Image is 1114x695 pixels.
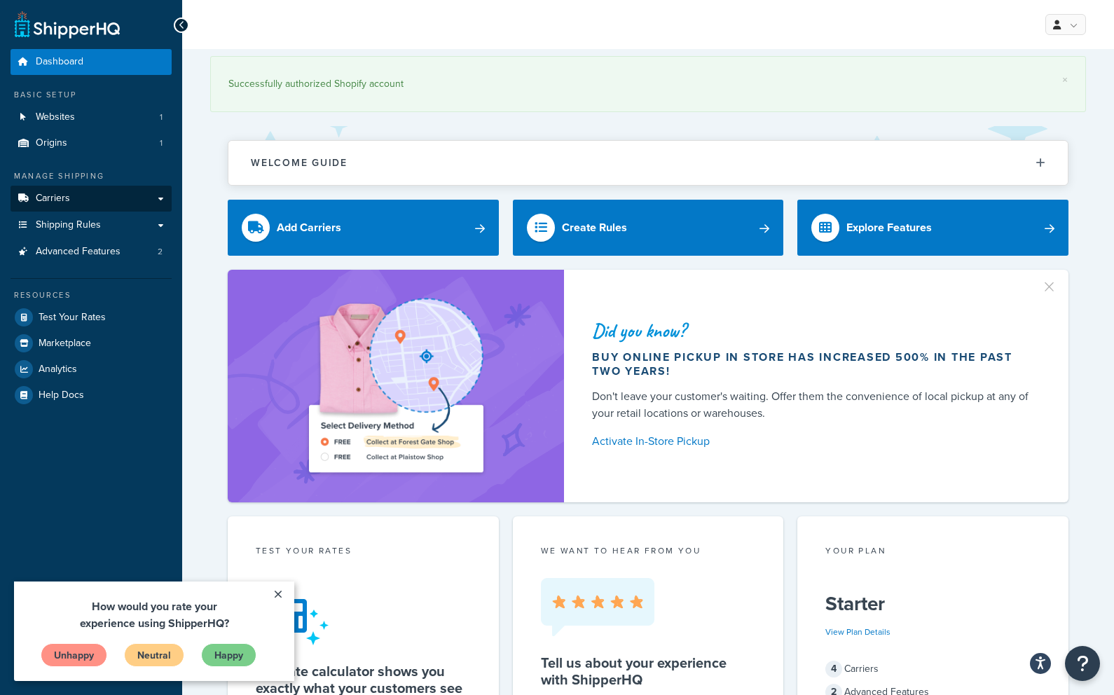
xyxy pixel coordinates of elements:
a: Shipping Rules [11,212,172,238]
h5: Tell us about your experience with ShipperHQ [541,654,756,688]
div: Carriers [825,659,1040,679]
li: Websites [11,104,172,130]
span: Shipping Rules [36,219,101,231]
a: Advanced Features2 [11,239,172,265]
a: Help Docs [11,383,172,408]
a: × [1062,74,1068,85]
div: Create Rules [562,218,627,238]
a: View Plan Details [825,626,890,638]
span: Analytics [39,364,77,376]
h5: Starter [825,593,1040,615]
span: 2 [158,246,163,258]
a: Analytics [11,357,172,382]
span: Carriers [36,193,70,205]
a: Websites1 [11,104,172,130]
div: Test your rates [256,544,471,560]
span: 1 [160,137,163,149]
span: Advanced Features [36,246,121,258]
a: Happy [187,62,242,85]
div: Your Plan [825,544,1040,560]
span: Dashboard [36,56,83,68]
a: Carriers [11,186,172,212]
li: Advanced Features [11,239,172,265]
h2: Welcome Guide [251,158,348,168]
a: Explore Features [797,200,1068,256]
span: Help Docs [39,390,84,401]
a: Unhappy [27,62,93,85]
span: 1 [160,111,163,123]
div: Basic Setup [11,89,172,101]
div: Did you know? [592,321,1035,340]
span: Origins [36,137,67,149]
span: 4 [825,661,842,677]
div: Resources [11,289,172,301]
a: Activate In-Store Pickup [592,432,1035,451]
div: Buy online pickup in store has increased 500% in the past two years! [592,350,1035,378]
div: Don't leave your customer's waiting. Offer them the convenience of local pickup at any of your re... [592,388,1035,422]
div: Explore Features [846,218,932,238]
p: we want to hear from you [541,544,756,557]
a: Origins1 [11,130,172,156]
a: Test Your Rates [11,305,172,330]
div: Manage Shipping [11,170,172,182]
div: Add Carriers [277,218,341,238]
a: Dashboard [11,49,172,75]
button: Open Resource Center [1065,646,1100,681]
span: How would you rate your experience using ShipperHQ? [66,17,215,50]
div: Successfully authorized Shopify account [228,74,1068,94]
a: Marketplace [11,331,172,356]
img: ad-shirt-map-b0359fc47e01cab431d101c4b569394f6a03f54285957d908178d52f29eb9668.png [269,291,523,481]
li: Origins [11,130,172,156]
a: Add Carriers [228,200,499,256]
span: Marketplace [39,338,91,350]
span: Test Your Rates [39,312,106,324]
a: Neutral [110,62,170,85]
a: Create Rules [513,200,784,256]
button: Welcome Guide [228,141,1068,185]
span: Websites [36,111,75,123]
